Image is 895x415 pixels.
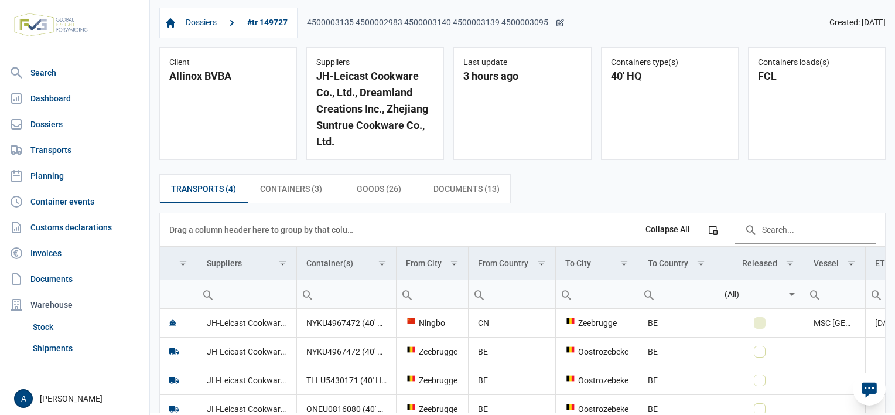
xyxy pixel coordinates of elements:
[160,280,197,308] td: Filter cell
[397,280,468,308] input: Filter cell
[278,258,287,267] span: Show filter options for column 'Suppliers'
[537,258,546,267] span: Show filter options for column 'From Country'
[169,57,287,68] div: Client
[638,309,715,338] td: BE
[829,18,886,28] span: Created: [DATE]
[478,258,528,268] div: From Country
[620,258,628,267] span: Show filter options for column 'To City'
[742,258,777,268] div: Released
[179,258,187,267] span: Show filter options for column ''
[565,317,628,329] div: Zeebrugge
[565,403,628,415] div: Oostrozebeke
[406,346,459,358] div: Zeebrugge
[5,241,145,265] a: Invoices
[5,138,145,162] a: Transports
[565,346,628,358] div: Oostrozebeke
[28,338,145,359] a: Shipments
[556,280,638,308] input: Filter cell
[160,247,197,280] td: Column
[197,337,296,366] td: JH-Leicast Cookware Co., Ltd.
[197,280,296,308] td: Filter cell
[785,258,794,267] span: Show filter options for column 'Released'
[197,247,296,280] td: Column Suppliers
[804,280,865,308] input: Filter cell
[169,68,287,84] div: Allinox BVBA
[638,247,715,280] td: Column To Country
[715,247,804,280] td: Column Released
[814,258,839,268] div: Vessel
[396,247,468,280] td: Column From City
[296,280,396,308] td: Filter cell
[735,216,876,244] input: Search in the data grid
[469,280,490,308] div: Search box
[565,375,628,386] div: Oostrozebeke
[396,280,468,308] td: Filter cell
[758,57,876,68] div: Containers loads(s)
[5,216,145,239] a: Customs declarations
[14,389,142,408] div: [PERSON_NAME]
[406,317,459,329] div: Ningbo
[297,280,396,308] input: Filter cell
[14,389,33,408] button: A
[638,337,715,366] td: BE
[197,366,296,394] td: JH-Leicast Cookware Co., Ltd.
[702,219,723,240] div: Column Chooser
[296,247,396,280] td: Column Container(s)
[378,258,387,267] span: Show filter options for column 'Container(s)'
[875,258,890,268] div: ETD
[469,366,555,394] td: BE
[565,258,591,268] div: To City
[804,280,866,308] td: Filter cell
[611,57,729,68] div: Containers type(s)
[5,113,145,136] a: Dossiers
[197,280,218,308] div: Search box
[611,68,729,84] div: 40' HQ
[307,18,565,28] div: 4500003135 4500002983 4500003140 4500003139 4500003095
[5,190,145,213] a: Container events
[804,247,866,280] td: Column Vessel
[5,87,145,110] a: Dashboard
[847,258,856,267] span: Show filter options for column 'Vessel'
[715,280,785,308] input: Filter cell
[469,280,555,308] td: Filter cell
[197,280,296,308] input: Filter cell
[433,182,500,196] span: Documents (13)
[169,213,876,246] div: Data grid toolbar
[28,317,145,338] a: Stock
[197,309,296,338] td: JH-Leicast Cookware Co., Ltd., Dreamland Creations Inc., Zhejiang Suntrue Cookware Co., Ltd.
[804,280,825,308] div: Search box
[555,280,638,308] td: Filter cell
[555,247,638,280] td: Column To City
[866,280,887,308] div: Search box
[638,280,660,308] div: Search box
[469,309,555,338] td: CN
[469,247,555,280] td: Column From Country
[406,403,459,415] div: Zeebrugge
[316,57,434,68] div: Suppliers
[296,309,396,338] td: NYKU4967472 (40' HQ), TLLU5430171 (40' HQ), ONEU0816080 (40' HQ)
[715,280,804,308] td: Filter cell
[169,220,357,239] div: Drag a column header here to group by that column
[638,366,715,394] td: BE
[160,280,197,308] input: Filter cell
[297,280,318,308] div: Search box
[260,182,322,196] span: Containers (3)
[406,258,442,268] div: From City
[696,258,705,267] span: Show filter options for column 'To Country'
[638,280,715,308] input: Filter cell
[5,61,145,84] a: Search
[207,258,242,268] div: Suppliers
[9,9,93,41] img: FVG - Global freight forwarding
[296,337,396,366] td: NYKU4967472 (40' HQ)
[5,164,145,188] a: Planning
[463,68,581,84] div: 3 hours ago
[296,366,396,394] td: TLLU5430171 (40' HQ)
[450,258,459,267] span: Show filter options for column 'From City'
[316,68,434,150] div: JH-Leicast Cookware Co., Ltd., Dreamland Creations Inc., Zhejiang Suntrue Cookware Co., Ltd.
[785,280,799,308] div: Select
[5,267,145,291] a: Documents
[181,13,221,33] a: Dossiers
[648,258,688,268] div: To Country
[306,258,353,268] div: Container(s)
